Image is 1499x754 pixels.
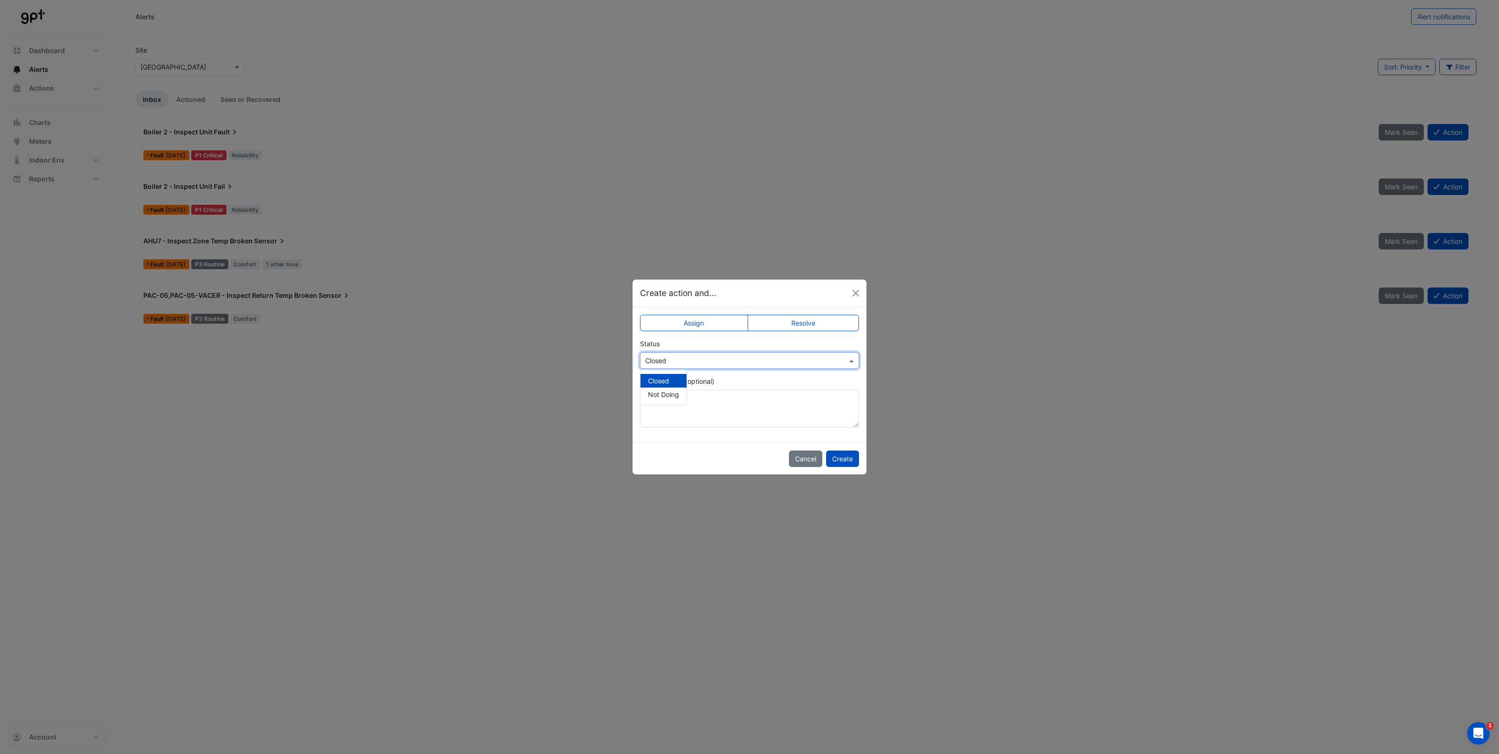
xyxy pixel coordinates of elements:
h5: Create action and... [640,287,716,299]
button: Close [849,286,863,300]
label: Status [640,339,660,349]
span: 1 [1486,722,1494,730]
iframe: Intercom live chat [1467,722,1490,745]
label: Assign [640,315,748,331]
button: Create [826,451,859,467]
button: Cancel [789,451,822,467]
label: Resolve [748,315,859,331]
span: Not Doing [648,390,679,398]
span: Closed [648,377,669,385]
div: Options List [640,370,687,405]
